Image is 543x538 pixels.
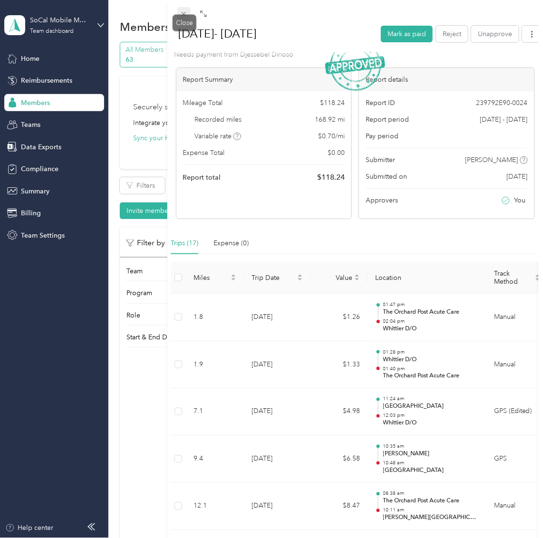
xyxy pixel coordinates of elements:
iframe: Everlance-gr Chat Button Frame [490,485,543,538]
p: The Orchard Post Acute Care [383,497,479,506]
span: [DATE] [507,172,528,182]
td: 7.1 [186,388,244,436]
td: [DATE] [244,436,310,483]
p: Whittier D/O [383,355,479,364]
span: caret-up [297,273,303,279]
p: [PERSON_NAME][GEOGRAPHIC_DATA] [383,514,479,522]
p: The Orchard Post Acute Care [383,372,479,381]
span: 168.92 mi [315,115,345,125]
span: [PERSON_NAME] [465,155,518,165]
span: caret-up [535,273,541,279]
td: [DATE] [244,483,310,530]
p: The Orchard Post Acute Care [383,308,479,317]
span: Track Method [494,269,533,286]
span: $ 118.24 [320,98,345,108]
td: 9.4 [186,436,244,483]
span: [DATE] - [DATE] [480,115,528,125]
th: Location [368,262,486,294]
span: caret-down [354,277,360,282]
td: [DATE] [244,388,310,436]
span: Recorded miles [194,115,242,125]
p: 11:24 am [383,396,479,403]
div: Report details [359,68,534,91]
td: $8.47 [310,483,368,530]
span: Pay period [366,131,398,141]
button: Unapprove [471,25,519,42]
span: 239792E90-0024 [476,98,528,108]
p: 10:11 am [383,507,479,514]
span: Miles [194,274,229,282]
button: Reject [436,25,468,42]
td: $1.26 [310,294,368,341]
p: 08:38 am [383,490,479,497]
div: Report Summary [176,68,351,91]
td: [DATE] [244,341,310,389]
p: [GEOGRAPHIC_DATA] [383,467,479,475]
span: $ 0.00 [328,148,345,158]
h1: August 16- 29 [168,22,374,45]
td: 12.1 [186,483,244,530]
p: 01:40 pm [383,365,479,372]
span: caret-up [354,273,360,279]
span: Expense Total [183,148,225,158]
p: 02:04 pm [383,318,479,325]
p: 10:35 am [383,443,479,450]
span: Report period [366,115,409,125]
p: 01:47 pm [383,301,479,308]
span: You [514,195,526,205]
div: Expense (0) [213,238,249,249]
div: Close [173,15,196,31]
p: [GEOGRAPHIC_DATA] [383,403,479,411]
span: Report total [183,173,221,183]
td: $1.33 [310,341,368,389]
p: 12:03 pm [383,413,479,419]
span: caret-down [297,277,303,282]
th: Miles [186,262,244,294]
span: Submitted on [366,172,407,182]
p: [PERSON_NAME] [383,450,479,459]
span: caret-up [231,273,236,279]
p: 01:28 pm [383,349,479,355]
img: ApprovedStamp [325,40,385,91]
td: $6.58 [310,436,368,483]
p: Whittier D/O [383,419,479,428]
span: $ 118.24 [317,172,345,183]
span: Report ID [366,98,395,108]
span: caret-down [535,277,541,282]
div: Trips (17) [171,238,198,249]
span: $ 0.70 / mi [318,131,345,141]
td: 1.9 [186,341,244,389]
th: Trip Date [244,262,310,294]
button: Mark as paid [381,25,433,42]
span: Submitter [366,155,395,165]
span: Approvers [366,195,398,205]
td: 1.8 [186,294,244,341]
th: Value [310,262,368,294]
span: Trip Date [252,274,295,282]
p: Whittier D/O [383,325,479,333]
p: 10:48 am [383,460,479,467]
span: Variable rate [194,131,241,141]
td: [DATE] [244,294,310,341]
td: $4.98 [310,388,368,436]
span: Value [318,274,352,282]
span: Mileage Total [183,98,223,108]
span: caret-down [231,277,236,282]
